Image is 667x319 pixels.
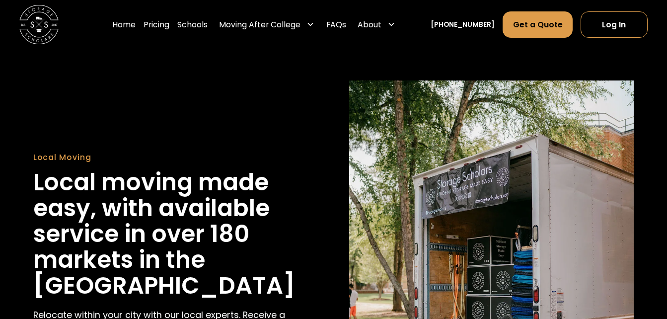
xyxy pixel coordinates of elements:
a: Get a Quote [503,11,573,38]
div: About [358,19,381,31]
a: FAQs [326,11,346,38]
a: Pricing [144,11,169,38]
div: Moving After College [219,19,300,31]
img: Storage Scholars main logo [19,5,59,44]
h1: Local moving made easy, with available service in over 180 markets in the [GEOGRAPHIC_DATA] [33,169,318,299]
a: Log In [581,11,647,38]
div: About [354,11,399,38]
a: Home [112,11,136,38]
div: Moving After College [216,11,318,38]
a: [PHONE_NUMBER] [431,19,495,30]
div: Local Moving [33,152,318,163]
a: Schools [177,11,208,38]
